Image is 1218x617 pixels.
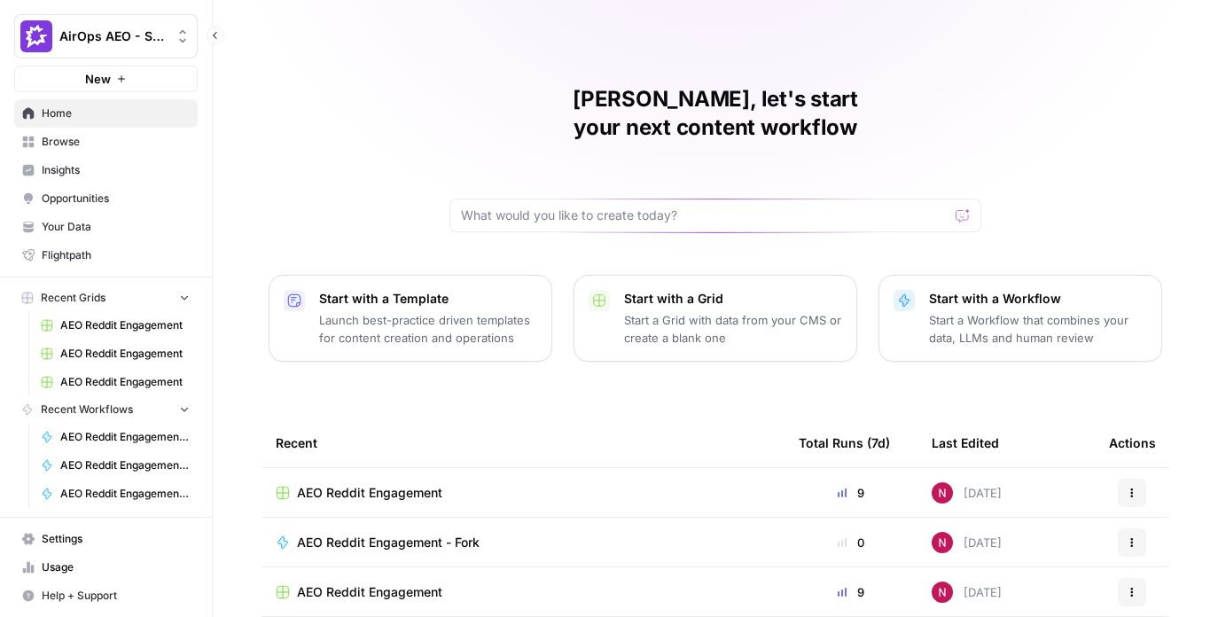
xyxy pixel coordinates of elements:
p: Start with a Workflow [929,290,1147,308]
span: AEO Reddit Engagement [297,484,442,502]
span: Browse [42,134,190,150]
input: What would you like to create today? [461,207,949,224]
p: Start with a Grid [624,290,842,308]
div: 9 [799,484,903,502]
a: Settings [14,525,198,553]
span: Opportunities [42,191,190,207]
a: AEO Reddit Engagement - Fork [33,451,198,480]
span: Recent Grids [41,290,105,306]
span: AEO Reddit Engagement [60,317,190,333]
div: 0 [799,534,903,551]
span: AEO Reddit Engagement - Fork [60,457,190,473]
span: Recent Workflows [41,402,133,418]
p: Start a Grid with data from your CMS or create a blank one [624,311,842,347]
img: 809rsgs8fojgkhnibtwc28oh1nli [932,482,953,504]
a: AEO Reddit Engagement [33,340,198,368]
p: Launch best-practice driven templates for content creation and operations [319,311,537,347]
button: New [14,66,198,92]
div: [DATE] [932,482,1002,504]
a: Your Data [14,213,198,241]
a: Opportunities [14,184,198,213]
span: Home [42,105,190,121]
a: Insights [14,156,198,184]
button: Workspace: AirOps AEO - Single Brand (Gong) [14,14,198,59]
div: [DATE] [932,532,1002,553]
a: Usage [14,553,198,582]
button: Recent Workflows [14,396,198,423]
span: Flightpath [42,247,190,263]
h1: [PERSON_NAME], let's start your next content workflow [449,85,981,142]
a: AEO Reddit Engagement - Fork [33,480,198,508]
span: Help + Support [42,588,190,604]
a: AEO Reddit Engagement [276,583,770,601]
span: Settings [42,531,190,547]
p: Start a Workflow that combines your data, LLMs and human review [929,311,1147,347]
a: Flightpath [14,241,198,269]
a: AEO Reddit Engagement [276,484,770,502]
button: Recent Grids [14,285,198,311]
button: Start with a GridStart a Grid with data from your CMS or create a blank one [574,275,857,362]
button: Start with a WorkflowStart a Workflow that combines your data, LLMs and human review [878,275,1162,362]
img: 809rsgs8fojgkhnibtwc28oh1nli [932,532,953,553]
div: Actions [1109,418,1156,467]
span: AEO Reddit Engagement [297,583,442,601]
span: AEO Reddit Engagement - Fork [297,534,480,551]
span: Insights [42,162,190,178]
p: Start with a Template [319,290,537,308]
div: Last Edited [932,418,999,467]
a: AEO Reddit Engagement - Fork [276,534,770,551]
span: AEO Reddit Engagement - Fork [60,486,190,502]
span: Usage [42,559,190,575]
span: AEO Reddit Engagement [60,346,190,362]
button: Start with a TemplateLaunch best-practice driven templates for content creation and operations [269,275,552,362]
a: AEO Reddit Engagement - Fork [33,423,198,451]
a: AEO Reddit Engagement [33,368,198,396]
img: 809rsgs8fojgkhnibtwc28oh1nli [932,582,953,603]
span: AEO Reddit Engagement - Fork [60,429,190,445]
span: AEO Reddit Engagement [60,374,190,390]
span: AirOps AEO - Single Brand (Gong) [59,27,167,45]
div: Total Runs (7d) [799,418,890,467]
div: Recent [276,418,770,467]
span: New [85,70,111,88]
div: [DATE] [932,582,1002,603]
div: 9 [799,583,903,601]
span: Your Data [42,219,190,235]
a: Browse [14,128,198,156]
img: AirOps AEO - Single Brand (Gong) Logo [20,20,52,52]
button: Help + Support [14,582,198,610]
a: Home [14,99,198,128]
a: AEO Reddit Engagement [33,311,198,340]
